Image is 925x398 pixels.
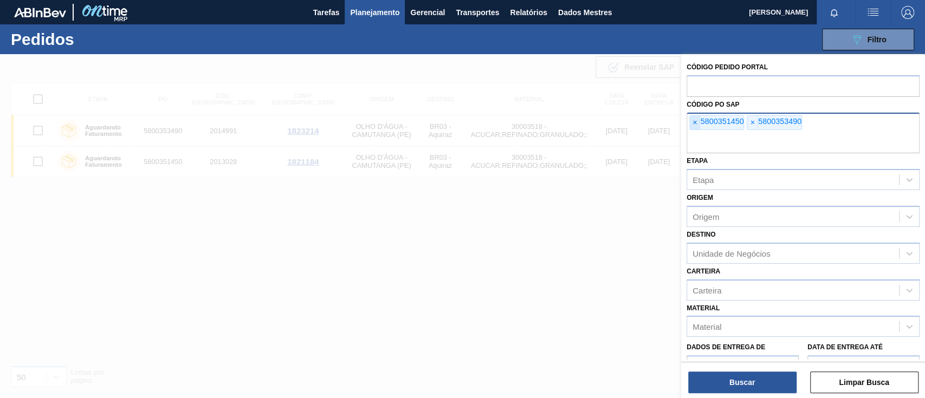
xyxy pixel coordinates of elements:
[750,118,754,127] font: ×
[807,355,920,377] input: dd/mm/aaaa
[11,30,74,48] font: Pedidos
[817,5,851,20] button: Notificações
[868,35,887,44] font: Filtro
[687,231,715,238] font: Destino
[749,8,808,16] font: [PERSON_NAME]
[693,322,721,331] font: Material
[687,267,720,275] font: Carteira
[687,194,713,201] font: Origem
[687,101,739,108] font: Código PO SAP
[410,8,445,17] font: Gerencial
[693,285,721,295] font: Carteira
[693,249,770,258] font: Unidade de Negócios
[758,117,801,126] font: 5800353490
[456,8,499,17] font: Transportes
[700,117,743,126] font: 5800351450
[687,343,765,351] font: Dados de Entrega de
[687,63,768,71] font: Código Pedido Portal
[866,6,879,19] img: ações do usuário
[558,8,612,17] font: Dados Mestres
[510,8,547,17] font: Relatórios
[687,355,799,377] input: dd/mm/aaaa
[687,304,720,312] font: Material
[14,8,66,17] img: TNhmsLtSVTkK8tSr43FrP2fwEKptu5GPRR3wAAAABJRU5ErkJggg==
[693,212,719,221] font: Origem
[687,157,708,165] font: Etapa
[693,118,697,127] font: ×
[822,29,914,50] button: Filtro
[901,6,914,19] img: Sair
[313,8,340,17] font: Tarefas
[693,175,714,185] font: Etapa
[350,8,399,17] font: Planejamento
[807,343,883,351] font: Data de Entrega até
